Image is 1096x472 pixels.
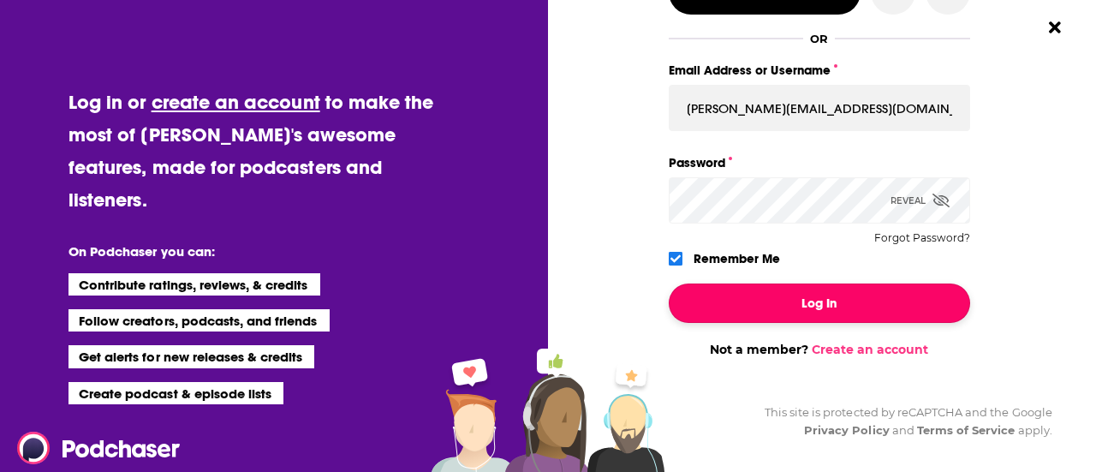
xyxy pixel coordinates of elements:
[669,59,970,81] label: Email Address or Username
[68,243,411,260] li: On Podchaser you can:
[68,382,283,404] li: Create podcast & episode lists
[1039,11,1071,44] button: Close Button
[68,345,314,367] li: Get alerts for new releases & credits
[917,423,1016,437] a: Terms of Service
[890,177,950,224] div: Reveal
[804,423,890,437] a: Privacy Policy
[17,432,168,464] a: Podchaser - Follow, Share and Rate Podcasts
[669,284,970,323] button: Log In
[68,309,330,332] li: Follow creators, podcasts, and friends
[68,273,320,296] li: Contribute ratings, reviews, & credits
[669,342,970,357] div: Not a member?
[751,403,1052,439] div: This site is protected by reCAPTCHA and the Google and apply.
[874,232,970,244] button: Forgot Password?
[810,32,828,45] div: OR
[669,152,970,174] label: Password
[152,90,320,114] a: create an account
[17,432,182,464] img: Podchaser - Follow, Share and Rate Podcasts
[812,342,928,357] a: Create an account
[694,248,780,270] label: Remember Me
[669,85,970,131] input: Email Address or Username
